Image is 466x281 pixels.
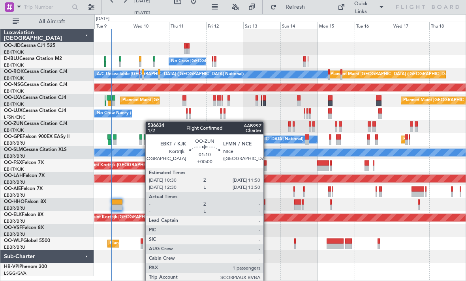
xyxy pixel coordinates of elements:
span: OO-ELK [4,212,22,217]
a: EBKT/KJK [4,88,24,94]
span: OO-SLM [4,147,23,152]
button: Refresh [267,1,314,13]
span: OO-LXA [4,95,23,100]
div: Tue 9 [95,22,132,29]
button: All Aircraft [9,15,86,28]
a: EBKT/KJK [4,127,24,133]
div: Planned Maint Liege [110,238,151,249]
a: OO-FSXFalcon 7X [4,160,44,165]
a: LFSN/ENC [4,114,26,120]
span: Refresh [278,4,312,10]
a: OO-LUXCessna Citation CJ4 [4,108,66,113]
span: OO-GPE [4,134,23,139]
a: EBKT/KJK [4,49,24,55]
a: OO-GPEFalcon 900EX EASy II [4,134,70,139]
a: OO-ELKFalcon 8X [4,212,43,217]
div: No Crew Nancy (Essey) [97,108,144,119]
a: OO-ROKCessna Citation CJ4 [4,69,68,74]
a: OO-AIEFalcon 7X [4,186,43,191]
input: Trip Number [24,1,70,13]
a: EBBR/BRU [4,205,25,211]
div: [DATE] [96,16,109,22]
div: Tue 16 [355,22,392,29]
div: Planned Maint [GEOGRAPHIC_DATA] ([GEOGRAPHIC_DATA]) [331,69,455,80]
a: EBBR/BRU [4,192,25,198]
div: Sat 13 [243,22,280,29]
div: Planned Maint [GEOGRAPHIC_DATA] ([GEOGRAPHIC_DATA] National) [122,95,265,106]
a: EBKT/KJK [4,166,24,172]
span: OO-LAH [4,173,23,178]
a: OO-LAHFalcon 7X [4,173,45,178]
a: EBKT/KJK [4,101,24,107]
a: EBBR/BRU [4,179,25,185]
a: OO-HHOFalcon 8X [4,199,46,204]
span: OO-WLP [4,238,23,243]
div: Mon 15 [318,22,355,29]
div: Wed 10 [132,22,169,29]
span: All Aircraft [21,19,83,24]
div: Planned Maint Geneva (Cointrin) [184,199,249,210]
span: D-IBLU [4,56,19,61]
span: OO-ZUN [4,121,24,126]
a: EBBR/BRU [4,231,25,237]
div: A/C Unavailable [GEOGRAPHIC_DATA] ([GEOGRAPHIC_DATA] National) [97,69,244,80]
div: Fri 12 [206,22,243,29]
a: EBKT/KJK [4,62,24,68]
span: OO-ROK [4,69,24,74]
a: OO-LXACessna Citation CJ4 [4,95,66,100]
a: OO-VSFFalcon 8X [4,225,44,230]
span: OO-JID [4,43,21,48]
a: EBBR/BRU [4,153,25,159]
a: EBBR/BRU [4,218,25,224]
a: LSGG/GVA [4,270,26,276]
a: OO-NSGCessna Citation CJ4 [4,82,68,87]
a: OO-SLMCessna Citation XLS [4,147,67,152]
div: Wed 17 [392,22,429,29]
div: Planned Maint Kortrijk-[GEOGRAPHIC_DATA] [70,160,162,171]
span: OO-HHO [4,199,24,204]
a: EBBR/BRU [4,244,25,250]
div: Planned Maint Kortrijk-[GEOGRAPHIC_DATA] [72,212,164,223]
span: OO-NSG [4,82,24,87]
button: Quick Links [334,1,388,13]
a: OO-ZUNCessna Citation CJ4 [4,121,68,126]
a: D-IBLUCessna Citation M2 [4,56,62,61]
a: EBBR/BRU [4,140,25,146]
span: OO-LUX [4,108,23,113]
a: OO-WLPGlobal 5500 [4,238,50,243]
span: HB-VPI [4,264,19,269]
a: EBKT/KJK [4,75,24,81]
span: OO-VSF [4,225,22,230]
span: OO-FSX [4,160,22,165]
div: Thu 11 [169,22,206,29]
a: OO-JIDCessna CJ1 525 [4,43,55,48]
div: Sun 14 [280,22,318,29]
a: HB-VPIPhenom 300 [4,264,47,269]
div: No Crew [GEOGRAPHIC_DATA] ([GEOGRAPHIC_DATA] National) [171,134,303,145]
div: No Crew [GEOGRAPHIC_DATA] ([GEOGRAPHIC_DATA] National) [171,56,303,67]
span: OO-AIE [4,186,21,191]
